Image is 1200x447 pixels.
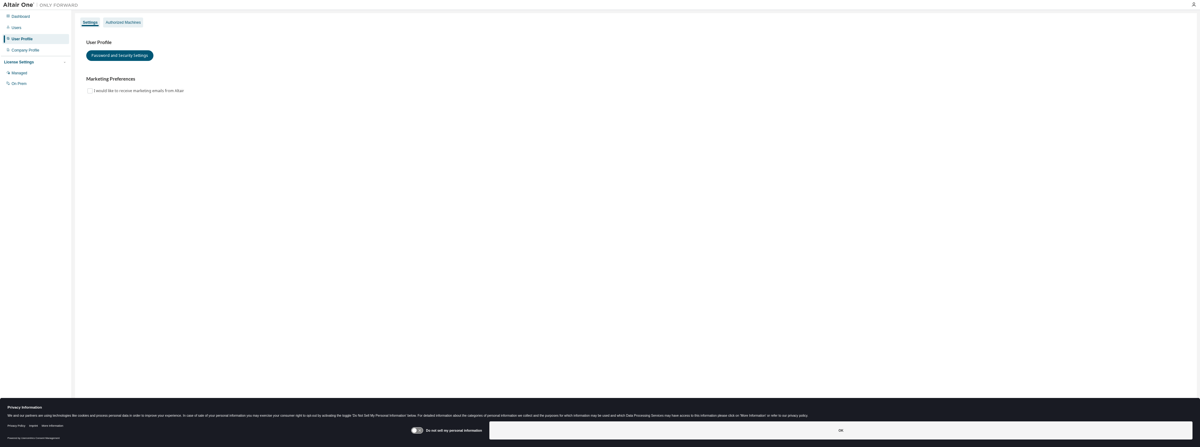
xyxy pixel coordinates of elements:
[86,39,1186,46] h3: User Profile
[83,20,97,25] div: Settings
[12,71,27,76] div: Managed
[3,2,81,8] img: Altair One
[86,76,1186,82] h3: Marketing Preferences
[12,37,32,42] div: User Profile
[12,14,30,19] div: Dashboard
[12,48,39,53] div: Company Profile
[106,20,141,25] div: Authorized Machines
[94,87,185,95] label: I would like to receive marketing emails from Altair
[4,60,34,65] div: License Settings
[12,81,27,86] div: On Prem
[86,50,153,61] button: Password and Security Settings
[12,25,21,30] div: Users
